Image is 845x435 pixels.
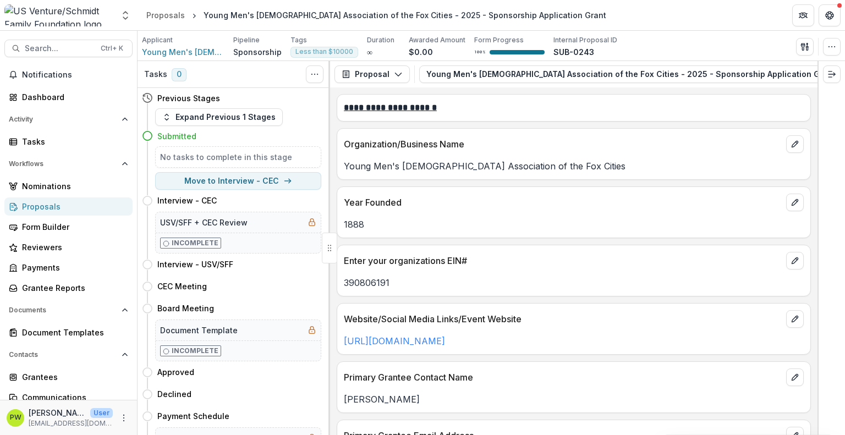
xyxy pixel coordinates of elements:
p: Young Men's [DEMOGRAPHIC_DATA] Association of the Fox Cities [344,159,804,173]
button: Notifications [4,66,133,84]
button: Move to Interview - CEC [155,172,321,190]
button: Expand Previous 1 Stages [155,108,283,126]
p: Awarded Amount [409,35,465,45]
h5: USV/SFF + CEC Review [160,217,248,228]
button: Partners [792,4,814,26]
div: Young Men's [DEMOGRAPHIC_DATA] Association of the Fox Cities - 2025 - Sponsorship Application Grant [204,9,606,21]
a: Young Men's [DEMOGRAPHIC_DATA] Association of the Fox Cities [142,46,224,58]
a: Communications [4,388,133,406]
span: 0 [172,68,186,81]
p: Applicant [142,35,173,45]
a: Tasks [4,133,133,151]
div: Communications [22,392,124,403]
a: Proposals [4,197,133,216]
p: Website/Social Media Links/Event Website [344,312,782,326]
button: Search... [4,40,133,57]
h4: Declined [157,388,191,400]
p: 390806191 [344,276,804,289]
div: Ctrl + K [98,42,125,54]
span: Contacts [9,351,117,359]
p: Sponsorship [233,46,282,58]
p: Incomplete [172,238,218,248]
button: Open Workflows [4,155,133,173]
div: Proposals [146,9,185,21]
nav: breadcrumb [142,7,611,23]
img: US Venture/Schmidt Family Foundation logo [4,4,113,26]
button: Open Activity [4,111,133,128]
span: Less than $10000 [295,48,353,56]
p: Incomplete [172,346,218,356]
p: User [90,408,113,418]
h4: Board Meeting [157,302,214,314]
div: Nominations [22,180,124,192]
a: Grantee Reports [4,279,133,297]
p: Form Progress [474,35,524,45]
a: Dashboard [4,88,133,106]
button: Open Contacts [4,346,133,364]
h4: Submitted [157,130,196,142]
div: Tasks [22,136,124,147]
p: Pipeline [233,35,260,45]
p: Internal Proposal ID [553,35,617,45]
button: Open entity switcher [118,4,133,26]
button: edit [786,310,804,328]
p: Enter your organizations EIN# [344,254,782,267]
button: Open Documents [4,301,133,319]
h4: Payment Schedule [157,410,229,422]
span: Search... [25,44,94,53]
a: Nominations [4,177,133,195]
h4: Previous Stages [157,92,220,104]
a: Proposals [142,7,189,23]
h4: CEC Meeting [157,280,207,292]
span: Notifications [22,70,128,80]
a: Payments [4,258,133,277]
div: Grantee Reports [22,282,124,294]
div: Dashboard [22,91,124,103]
span: Workflows [9,160,117,168]
p: Organization/Business Name [344,137,782,151]
button: edit [786,252,804,269]
a: Document Templates [4,323,133,342]
a: Grantees [4,368,133,386]
div: Form Builder [22,221,124,233]
h4: Interview - CEC [157,195,217,206]
button: edit [786,368,804,386]
p: $0.00 [409,46,433,58]
p: [PERSON_NAME] [29,407,86,419]
div: Document Templates [22,327,124,338]
p: [PERSON_NAME] [344,393,804,406]
a: Form Builder [4,218,133,236]
h4: Interview - USV/SFF [157,258,233,270]
button: Proposal [334,65,410,83]
button: More [117,411,130,425]
p: Primary Grantee Contact Name [344,371,782,384]
button: edit [786,135,804,153]
p: Duration [367,35,394,45]
div: Proposals [22,201,124,212]
button: Expand right [823,65,841,83]
div: Parker Wolf [10,414,21,421]
div: Grantees [22,371,124,383]
span: Documents [9,306,117,314]
div: Payments [22,262,124,273]
a: [URL][DOMAIN_NAME] [344,335,445,346]
button: Get Help [819,4,841,26]
p: SUB-0243 [553,46,594,58]
div: Reviewers [22,241,124,253]
p: 100 % [474,48,485,56]
p: [EMAIL_ADDRESS][DOMAIN_NAME] [29,419,113,428]
p: 1888 [344,218,804,231]
button: Toggle View Cancelled Tasks [306,65,323,83]
h4: Approved [157,366,194,378]
span: Activity [9,115,117,123]
h5: Document Template [160,324,238,336]
a: Reviewers [4,238,133,256]
h5: No tasks to complete in this stage [160,151,316,163]
button: edit [786,194,804,211]
h3: Tasks [144,70,167,79]
p: ∞ [367,46,372,58]
p: Tags [290,35,307,45]
p: Year Founded [344,196,782,209]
